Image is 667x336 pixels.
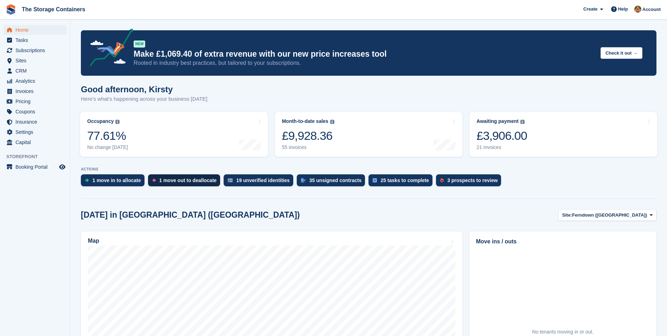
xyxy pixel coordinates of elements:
a: Month-to-date sales £9,928.36 55 invoices [275,112,463,157]
div: Occupancy [87,118,114,124]
a: menu [4,127,66,137]
h1: Good afternoon, Kirsty [81,85,207,94]
img: verify_identity-adf6edd0f0f0b5bbfe63781bf79b02c33cf7c696d77639b501bdc392416b5a36.svg [228,178,233,182]
a: 35 unsigned contracts [297,174,369,190]
a: Preview store [58,163,66,171]
a: menu [4,107,66,117]
div: 25 tasks to complete [380,178,429,183]
p: Make £1,069.40 of extra revenue with our new price increases tool [134,49,595,59]
div: 77.61% [87,129,128,143]
h2: Move ins / outs [476,237,650,246]
a: menu [4,45,66,55]
div: 21 invoices [476,144,527,150]
div: NEW [134,41,145,48]
a: menu [4,162,66,172]
a: menu [4,66,66,76]
span: Capital [15,137,58,147]
p: Rooted in industry best practices, but tailored to your subscriptions. [134,59,595,67]
img: move_outs_to_deallocate_icon-f764333ba52eb49d3ac5e1228854f67142a1ed5810a6f6cc68b1a99e826820c5.svg [152,178,156,182]
span: Coupons [15,107,58,117]
a: The Storage Containers [19,4,88,15]
span: Sites [15,56,58,66]
p: ACTIONS [81,167,656,172]
span: Home [15,25,58,35]
span: Ferndown ([GEOGRAPHIC_DATA]) [572,212,647,219]
h2: [DATE] in [GEOGRAPHIC_DATA] ([GEOGRAPHIC_DATA]) [81,210,300,220]
img: icon-info-grey-7440780725fd019a000dd9b08b2336e03edf1995a4989e88bcd33f0948082b44.svg [520,120,525,124]
div: 3 prospects to review [447,178,498,183]
span: Subscriptions [15,45,58,55]
span: Analytics [15,76,58,86]
span: Storefront [6,153,70,160]
div: £9,928.36 [282,129,334,143]
img: move_ins_to_allocate_icon-fdf77a2bb77ea45bf5b3d319d69a93e2d87916cf1d5bf7949dd705db3b84f3ca.svg [85,178,89,182]
a: Occupancy 77.61% No change [DATE] [80,112,268,157]
img: Kirsty Simpson [634,6,641,13]
a: 1 move out to deallocate [148,174,224,190]
div: 35 unsigned contracts [309,178,362,183]
img: contract_signature_icon-13c848040528278c33f63329250d36e43548de30e8caae1d1a13099fd9432cc5.svg [301,178,306,182]
div: Month-to-date sales [282,118,328,124]
div: 19 unverified identities [236,178,290,183]
a: Awaiting payment £3,906.00 21 invoices [469,112,657,157]
button: Site: Ferndown ([GEOGRAPHIC_DATA]) [558,209,656,221]
a: 1 move in to allocate [81,174,148,190]
a: menu [4,117,66,127]
a: 25 tasks to complete [368,174,436,190]
a: menu [4,56,66,66]
a: 19 unverified identities [224,174,297,190]
a: menu [4,86,66,96]
img: task-75834270c22a3079a89374b754ae025e5fb1db73e45f91037f5363f120a921f8.svg [373,178,377,182]
span: Create [583,6,597,13]
span: Booking Portal [15,162,58,172]
img: price-adjustments-announcement-icon-8257ccfd72463d97f412b2fc003d46551f7dbcb40ab6d574587a9cd5c0d94... [84,29,133,69]
a: menu [4,25,66,35]
span: Site: [562,212,572,219]
p: Here's what's happening across your business [DATE] [81,95,207,103]
span: Pricing [15,97,58,106]
a: menu [4,35,66,45]
div: 1 move out to deallocate [159,178,217,183]
div: £3,906.00 [476,129,527,143]
div: No tenants moving in or out. [532,328,594,336]
img: icon-info-grey-7440780725fd019a000dd9b08b2336e03edf1995a4989e88bcd33f0948082b44.svg [115,120,120,124]
button: Check it out → [601,47,642,59]
a: menu [4,97,66,106]
div: Awaiting payment [476,118,519,124]
div: 1 move in to allocate [92,178,141,183]
img: icon-info-grey-7440780725fd019a000dd9b08b2336e03edf1995a4989e88bcd33f0948082b44.svg [330,120,334,124]
div: No change [DATE] [87,144,128,150]
span: Insurance [15,117,58,127]
span: Help [618,6,628,13]
span: Settings [15,127,58,137]
a: menu [4,137,66,147]
img: stora-icon-8386f47178a22dfd0bd8f6a31ec36ba5ce8667c1dd55bd0f319d3a0aa187defe.svg [6,4,16,15]
span: Tasks [15,35,58,45]
a: 3 prospects to review [436,174,505,190]
span: CRM [15,66,58,76]
img: prospect-51fa495bee0391a8d652442698ab0144808aea92771e9ea1ae160a38d050c398.svg [440,178,444,182]
div: 55 invoices [282,144,334,150]
a: menu [4,76,66,86]
span: Invoices [15,86,58,96]
h2: Map [88,238,99,244]
span: Account [642,6,661,13]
